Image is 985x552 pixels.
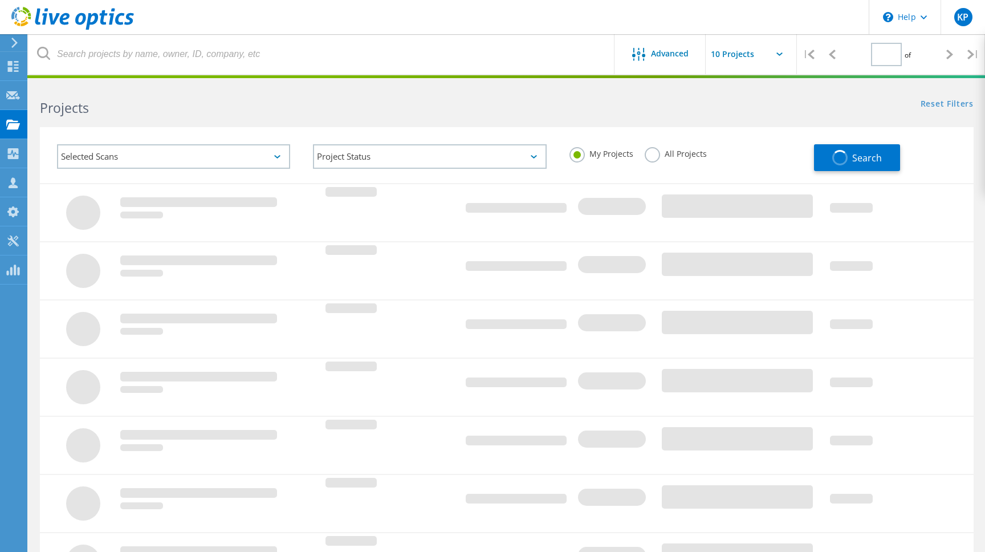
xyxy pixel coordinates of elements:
label: All Projects [645,147,707,158]
label: My Projects [569,147,633,158]
svg: \n [883,12,893,22]
b: Projects [40,99,89,117]
input: Search projects by name, owner, ID, company, etc [29,34,615,74]
span: Advanced [651,50,689,58]
span: of [905,50,911,60]
span: Search [852,152,882,164]
a: Live Optics Dashboard [11,24,134,32]
div: Selected Scans [57,144,290,169]
a: Reset Filters [921,100,974,109]
div: | [962,34,985,75]
div: Project Status [313,144,546,169]
div: | [797,34,820,75]
span: KP [957,13,968,22]
button: Search [814,144,900,171]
